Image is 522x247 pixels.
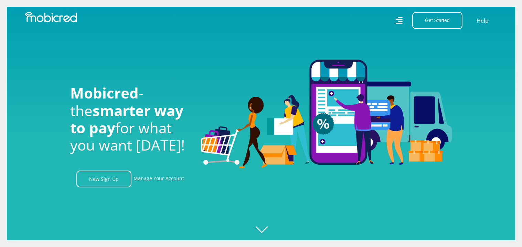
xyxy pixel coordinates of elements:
button: Get Started [412,12,462,29]
a: Help [476,16,489,25]
a: Manage Your Account [134,171,184,187]
span: Mobicred [70,83,139,103]
a: New Sign Up [76,171,131,187]
img: Welcome to Mobicred [201,60,452,168]
h1: - the for what you want [DATE]! [70,84,191,154]
img: Mobicred [25,12,77,22]
span: smarter way to pay [70,101,183,137]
